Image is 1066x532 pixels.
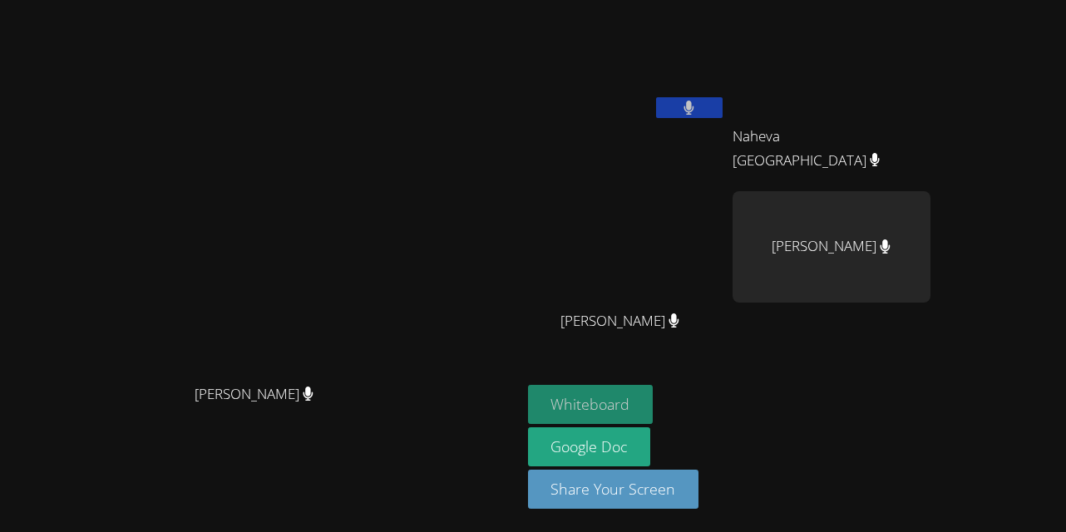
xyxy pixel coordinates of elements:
[528,427,651,466] a: Google Doc
[733,125,917,173] span: Naheva [GEOGRAPHIC_DATA]
[528,385,654,424] button: Whiteboard
[733,191,930,303] div: [PERSON_NAME]
[195,382,313,406] span: [PERSON_NAME]
[560,309,679,333] span: [PERSON_NAME]
[528,470,699,509] button: Share Your Screen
